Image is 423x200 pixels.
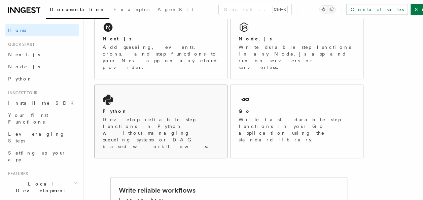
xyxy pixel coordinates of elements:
h2: Python [103,108,128,114]
h2: Write reliable workflows [119,186,196,195]
button: Local Development [5,178,79,197]
span: Node.js [8,64,40,69]
p: Develop reliable step functions in Python without managing queueing systems or DAG based workflows. [103,116,219,150]
button: Search...Ctrl+K [219,4,291,15]
a: GoWrite fast, durable step functions in your Go application using the standard library. [230,85,363,158]
a: Setting up your app [5,147,79,166]
a: Next.jsAdd queueing, events, crons, and step functions to your Next app on any cloud provider. [94,12,227,79]
a: Documentation [46,2,109,19]
a: Leveraging Steps [5,128,79,147]
span: Next.js [8,52,40,57]
p: Write durable step functions in any Node.js app and run on servers or serverless. [239,44,355,71]
button: Toggle dark mode [319,5,336,13]
span: Local Development [5,180,73,194]
h2: Go [239,108,251,114]
a: Node.js [5,61,79,73]
span: Setting up your app [8,150,66,162]
a: Node.jsWrite durable step functions in any Node.js app and run on servers or serverless. [230,12,363,79]
span: Leveraging Steps [8,131,65,143]
a: Your first Functions [5,109,79,128]
a: AgentKit [153,2,197,18]
a: Examples [109,2,153,18]
a: Install the SDK [5,97,79,109]
h2: Next.js [103,35,132,42]
a: Python [5,73,79,85]
p: Write fast, durable step functions in your Go application using the standard library. [239,116,355,143]
span: Features [5,171,28,176]
a: Contact sales [346,4,408,15]
span: Examples [113,7,149,12]
a: Next.js [5,48,79,61]
p: Add queueing, events, crons, and step functions to your Next app on any cloud provider. [103,44,219,71]
span: Python [8,76,33,81]
a: PythonDevelop reliable step functions in Python without managing queueing systems or DAG based wo... [94,85,227,158]
span: Inngest tour [5,90,38,96]
span: Install the SDK [8,100,78,106]
span: Documentation [50,7,105,12]
h2: Node.js [239,35,272,42]
span: Your first Functions [8,112,48,125]
span: Home [8,27,27,34]
kbd: Ctrl+K [272,6,287,13]
span: AgentKit [157,7,193,12]
span: Quick start [5,42,35,47]
a: Home [5,24,79,36]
